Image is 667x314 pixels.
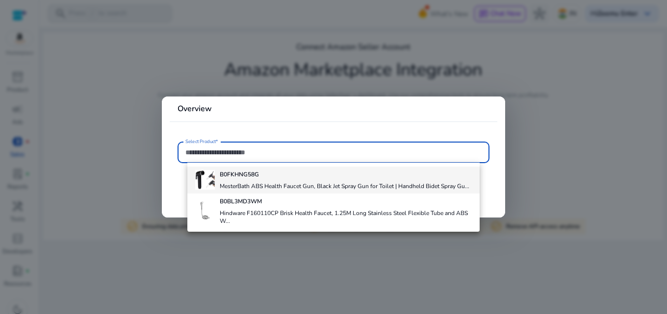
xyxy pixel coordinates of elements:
[220,197,262,205] b: B0BL3MD3WM
[195,170,215,190] img: 619D-KikYyL.jpg
[185,138,218,145] mat-label: Select Product*
[178,103,212,114] b: Overview
[220,170,259,178] b: B0FKHNG58G
[195,201,215,220] img: 31eBDG4qMPL._SS100_.jpg
[220,209,472,225] h4: Hindware F160110CP Brisk Health Faucet, 1.25M Long Stainless Steel Flexible Tube and ABS W...
[220,182,469,190] h4: MesterBath ABS Health Faucet Gun, Black Jet Spray Gun for Toilet | Handheld Bidet Spray Gu...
